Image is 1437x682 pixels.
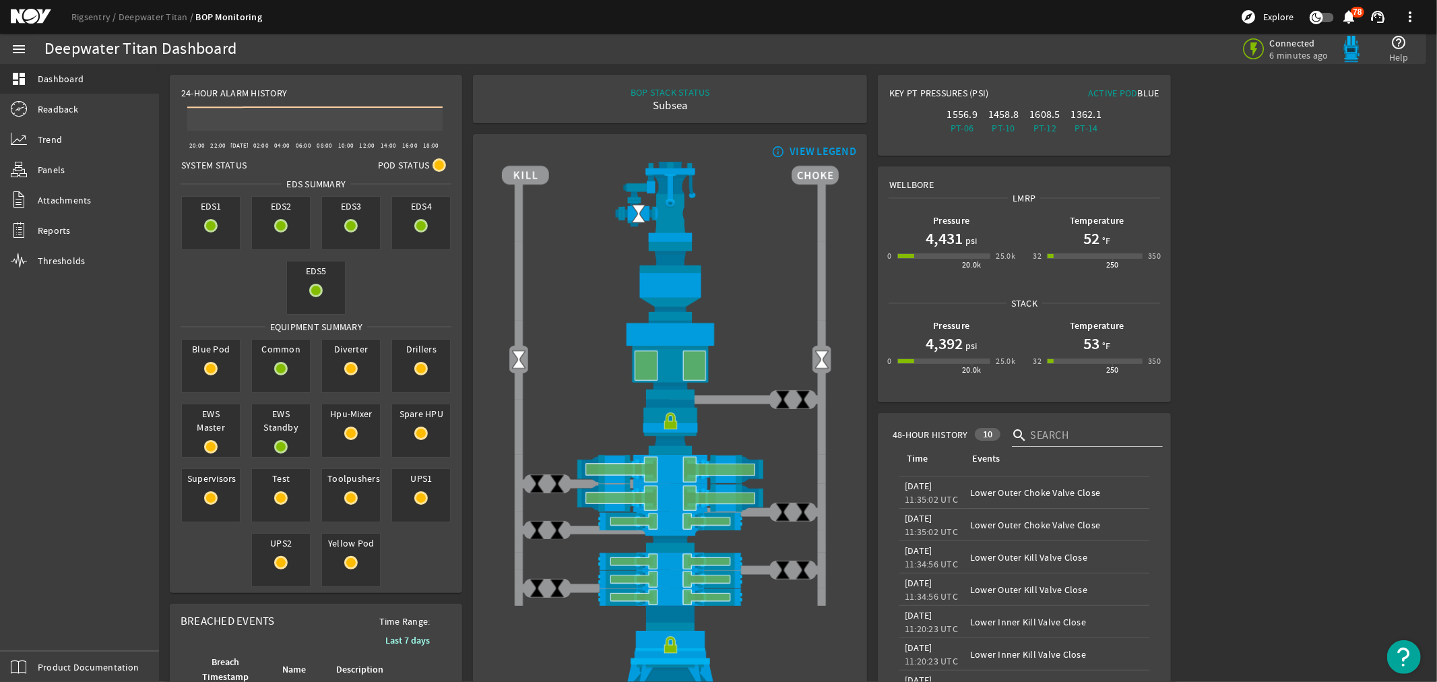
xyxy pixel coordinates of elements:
div: 250 [1106,363,1119,377]
i: search [1012,427,1028,443]
img: ValveClose.png [547,578,567,598]
div: Name [282,662,306,677]
span: Breached Events [181,614,275,628]
div: PT-14 [1068,121,1104,135]
span: Thresholds [38,254,86,268]
span: EDS3 [322,197,380,216]
div: Lower Inner Kill Valve Close [970,648,1143,661]
span: Toolpushers [322,469,380,488]
img: PipeRamOpen.png [502,588,839,607]
mat-icon: help_outline [1391,34,1407,51]
img: PipeRamOpen.png [502,570,839,588]
img: ValveClose.png [527,474,547,494]
div: PT-12 [1027,121,1062,135]
img: ShearRamOpen.png [502,484,839,512]
legacy-datetime-component: [DATE] [905,512,932,524]
text: 12:00 [360,142,375,150]
div: 10 [975,428,1001,441]
span: 48-Hour History [893,428,968,441]
span: °F [1099,339,1111,352]
a: BOP Monitoring [196,11,263,24]
a: Deepwater Titan [119,11,196,23]
img: ValveClose.png [527,578,547,598]
span: Product Documentation [38,660,139,674]
span: Explore [1263,10,1294,24]
div: Lower Outer Kill Valve Close [970,583,1143,596]
text: 08:00 [317,142,332,150]
span: Diverter [322,340,380,359]
img: Valve2Open.png [629,204,649,224]
img: ValveClose.png [793,502,813,522]
span: Blue [1138,87,1159,99]
legacy-datetime-component: [DATE] [905,609,932,621]
span: Help [1389,51,1409,64]
span: EDS4 [392,197,450,216]
div: Description [336,662,383,677]
span: Time Range: [369,615,441,628]
span: Stack [1007,297,1042,310]
b: Pressure [933,214,969,227]
legacy-datetime-component: 11:34:56 UTC [905,590,958,602]
h1: 52 [1083,228,1099,249]
span: Pod Status [378,158,430,172]
mat-icon: dashboard [11,71,27,87]
img: Valve2Open.png [509,349,529,369]
img: Valve2Open.png [812,349,832,369]
b: Temperature [1070,214,1124,227]
div: 1608.5 [1027,108,1062,121]
span: Panels [38,163,65,177]
legacy-datetime-component: 11:20:23 UTC [905,655,958,667]
div: Lower Outer Choke Valve Close [970,518,1143,532]
text: 18:00 [423,142,439,150]
span: Yellow Pod [322,534,380,553]
input: Search [1031,427,1152,443]
img: ValveClose.png [773,502,793,522]
text: 06:00 [296,142,311,150]
span: EWS Master [182,404,240,437]
text: 02:00 [253,142,269,150]
span: Readback [38,102,78,116]
text: [DATE] [230,142,249,150]
img: RiserAdapter.png [502,162,839,242]
span: Test [252,469,310,488]
h1: 4,431 [926,228,963,249]
div: Events [970,452,1138,466]
div: 350 [1148,354,1161,368]
img: UpperAnnularOpen.png [502,321,839,400]
div: Lower Outer Choke Valve Close [970,486,1143,499]
button: Last 7 days [375,628,441,652]
div: 0 [887,249,891,263]
img: PipeRamOpen.png [502,553,839,571]
span: Dashboard [38,72,84,86]
div: Time [905,452,954,466]
img: Bluepod.svg [1338,36,1365,63]
span: Equipment Summary [265,320,367,334]
span: Blue Pod [182,340,240,359]
div: 25.0k [996,354,1015,368]
span: Supervisors [182,469,240,488]
mat-icon: info_outline [769,146,785,157]
h1: 4,392 [926,333,963,354]
text: 10:00 [338,142,354,150]
span: Reports [38,224,71,237]
span: 24-Hour Alarm History [181,86,287,100]
span: Hpu-Mixer [322,404,380,423]
img: PipeRamOpen.png [502,512,839,530]
img: ValveClose.png [773,390,793,410]
div: Subsea [631,99,710,113]
div: VIEW LEGEND [790,145,856,158]
button: 78 [1342,10,1356,24]
img: ValveClose.png [527,520,547,540]
div: Name [280,662,318,677]
div: PT-06 [945,121,980,135]
div: 350 [1148,249,1161,263]
img: ValveClose.png [793,560,813,580]
div: Wellbore [879,167,1170,191]
div: PT-10 [986,121,1021,135]
div: 0 [887,354,891,368]
span: Attachments [38,193,92,207]
div: Time [907,452,928,466]
div: 20.0k [962,258,982,272]
span: psi [963,339,978,352]
span: Common [252,340,310,359]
